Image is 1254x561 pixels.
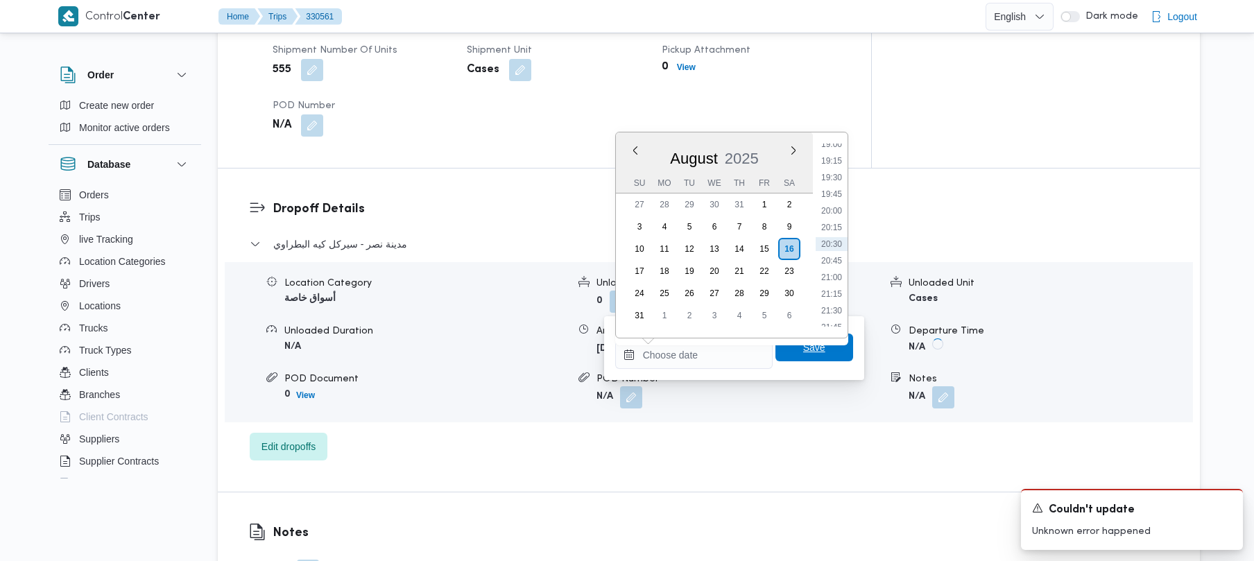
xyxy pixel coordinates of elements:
span: Edit dropoffs [261,438,316,455]
div: day-28 [728,282,750,304]
div: day-4 [653,216,676,238]
button: Trips [54,206,196,228]
div: Mo [653,173,676,193]
div: day-9 [778,216,800,238]
div: Th [728,173,750,193]
li: 20:45 [816,254,848,268]
div: day-13 [703,238,725,260]
div: Departure Time [909,324,1192,338]
span: Orders [79,187,109,203]
li: 21:00 [816,270,848,284]
li: 19:15 [816,154,848,168]
div: POD Number [596,372,879,386]
b: 555 [273,62,291,78]
span: Drivers [79,275,110,292]
div: Button. Open the year selector. 2025 is currently selected. [723,149,759,168]
b: N/A [909,343,925,352]
h3: Notes [273,524,319,542]
span: Pickup Attachment [662,46,750,55]
div: Order [49,94,201,144]
div: day-6 [778,304,800,327]
li: 19:45 [816,187,848,201]
b: 0 [284,390,291,399]
div: day-31 [628,304,651,327]
span: Location Categories [79,253,166,270]
div: day-5 [678,216,701,238]
button: Monitor active orders [54,116,196,139]
div: day-26 [678,282,701,304]
li: 20:00 [816,204,848,218]
div: day-29 [678,193,701,216]
button: Orders [54,184,196,206]
button: live Tracking [54,228,196,250]
div: day-17 [628,260,651,282]
img: X8yXhbKr1z7QwAAAABJRU5ErkJggg== [58,6,78,26]
b: [DATE] 10:25 AM [596,344,671,353]
button: Order [60,67,190,83]
p: Unknown error happened [1032,524,1232,539]
button: Database [60,156,190,173]
li: 20:15 [816,221,848,234]
button: Logout [1145,3,1203,31]
li: 19:00 [816,137,848,151]
div: month-2025-08 [627,193,802,327]
span: Shipment Unit [467,46,532,55]
div: Notification [1032,501,1232,519]
div: day-1 [653,304,676,327]
div: day-8 [753,216,775,238]
div: day-31 [728,193,750,216]
b: N/A [909,392,925,401]
div: day-30 [778,282,800,304]
span: Locations [79,297,121,314]
div: Unloaded Duration [284,324,567,338]
button: View [671,59,701,76]
b: Center [123,12,160,22]
div: We [703,173,725,193]
h3: Order [87,67,114,83]
div: POD Document [284,372,567,386]
span: Supplier Contracts [79,453,159,469]
div: Sa [778,173,800,193]
button: Client Contracts [54,406,196,428]
button: Save [775,334,853,361]
div: مدينة نصر - سيركل كيه البطراوي [225,262,1193,422]
span: live Tracking [79,231,133,248]
li: 19:30 [816,171,848,184]
div: day-30 [703,193,725,216]
span: Client Contracts [79,408,148,425]
span: Shipment Number of Units [273,46,397,55]
b: Cases [467,62,499,78]
div: day-2 [778,193,800,216]
span: Create new order [79,97,154,114]
button: Branches [54,383,196,406]
div: day-3 [628,216,651,238]
div: day-4 [728,304,750,327]
b: 0 [596,296,603,305]
input: Press the down key to enter a popover containing a calendar. Press the escape key to close the po... [615,341,773,369]
span: POD Number [273,101,335,110]
button: 330561 [295,8,342,25]
div: day-20 [703,260,725,282]
button: Edit dropoffs [250,433,327,460]
div: day-27 [628,193,651,216]
div: day-22 [753,260,775,282]
button: Suppliers [54,428,196,450]
div: day-10 [628,238,651,260]
li: 20:30 [816,237,848,251]
h3: Database [87,156,130,173]
div: day-18 [653,260,676,282]
div: day-16 [778,238,800,260]
span: Suppliers [79,431,119,447]
div: day-28 [653,193,676,216]
span: 2025 [724,150,758,167]
div: day-1 [753,193,775,216]
span: Trucks [79,320,108,336]
b: N/A [596,392,613,401]
b: N/A [284,342,301,351]
span: Monitor active orders [79,119,170,136]
div: day-11 [653,238,676,260]
div: day-24 [628,282,651,304]
b: Cases [909,294,938,303]
div: day-5 [753,304,775,327]
button: Next month [788,145,799,156]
